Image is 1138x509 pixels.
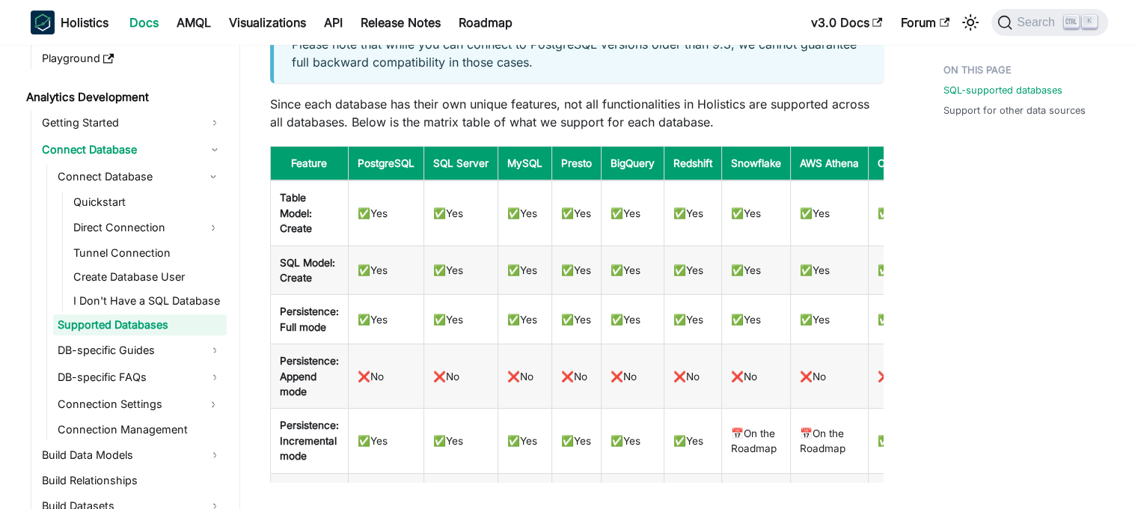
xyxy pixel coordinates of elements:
[943,83,1062,97] a: SQL-supported databases
[348,295,423,344] td: ✅Yes
[200,216,227,240] button: Expand sidebar category 'Direct Connection'
[31,10,55,34] img: Holistics
[601,295,664,344] td: ✅Yes
[601,180,664,246] td: ✅Yes
[551,295,601,344] td: ✅Yes
[868,295,939,344] td: ✅Yes
[498,295,551,344] td: ✅Yes
[53,392,200,416] a: Connection Settings
[348,246,423,295] td: ✅Yes
[498,344,551,409] td: ❌No
[551,147,601,181] th: Presto
[423,295,498,344] td: ✅Yes
[551,344,601,409] td: ❌No
[892,10,958,34] a: Forum
[31,10,108,34] a: HolisticsHolistics
[664,180,721,246] td: ✅Yes
[53,365,227,389] a: DB-specific FAQs
[664,295,721,344] td: ✅Yes
[790,180,868,246] td: ✅Yes
[601,246,664,295] td: ✅Yes
[790,295,868,344] td: ✅Yes
[280,192,312,234] b: Table Model: Create
[37,138,227,162] a: Connect Database
[423,344,498,409] td: ❌No
[790,344,868,409] td: ❌No
[37,443,227,467] a: Build Data Models
[53,338,227,362] a: DB-specific Guides
[53,165,200,189] a: Connect Database
[790,246,868,295] td: ✅Yes
[551,409,601,473] td: ✅Yes
[943,103,1086,118] a: Support for other data sources
[200,165,227,189] button: Collapse sidebar category 'Connect Database'
[423,180,498,246] td: ✅Yes
[1012,16,1064,29] span: Search
[721,246,790,295] td: ✅Yes
[348,180,423,246] td: ✅Yes
[270,147,348,181] th: Feature
[37,470,227,491] a: Build Relationships
[280,257,335,284] b: SQL Model: Create
[551,180,601,246] td: ✅Yes
[991,9,1107,36] button: Search (Ctrl+K)
[790,409,868,473] td: 📅On the Roadmap
[280,355,339,397] b: Persistence: Append mode
[664,409,721,473] td: ✅Yes
[868,344,939,409] td: ❌No
[69,192,227,213] a: Quickstart
[498,147,551,181] th: MySQL
[280,419,339,462] b: Persistence: Incremental mode
[270,95,884,131] p: Since each database has their own unique features, not all functionalities in Holistics are suppo...
[802,10,892,34] a: v3.0 Docs
[352,10,450,34] a: Release Notes
[498,409,551,473] td: ✅Yes
[69,243,227,263] a: Tunnel Connection
[315,10,352,34] a: API
[120,10,168,34] a: Docs
[69,290,227,311] a: I Don't Have a SQL Database
[551,246,601,295] td: ✅Yes
[958,10,982,34] button: Switch between dark and light mode (currently light mode)
[1082,15,1097,28] kbd: K
[601,147,664,181] th: BigQuery
[664,344,721,409] td: ❌No
[348,147,423,181] th: PostgreSQL
[69,266,227,287] a: Create Database User
[69,216,200,240] a: Direct Connection
[22,87,227,108] a: Analytics Development
[292,35,866,71] p: Please note that while you can connect to PostgreSQL versions older than 9.3, we cannot guarantee...
[664,246,721,295] td: ✅Yes
[721,180,790,246] td: ✅Yes
[423,147,498,181] th: SQL Server
[53,419,227,440] a: Connection Management
[37,48,227,69] a: Playground
[601,409,664,473] td: ✅Yes
[498,246,551,295] td: ✅Yes
[721,147,790,181] th: Snowflake
[423,409,498,473] td: ✅Yes
[61,13,108,31] b: Holistics
[348,344,423,409] td: ❌No
[721,344,790,409] td: ❌No
[348,409,423,473] td: ✅Yes
[721,295,790,344] td: ✅Yes
[37,111,227,135] a: Getting Started
[423,246,498,295] td: ✅Yes
[868,180,939,246] td: ✅Yes
[868,409,939,473] td: ✅Yes
[450,10,521,34] a: Roadmap
[664,147,721,181] th: Redshift
[868,246,939,295] td: ✅Yes
[498,180,551,246] td: ✅Yes
[220,10,315,34] a: Visualizations
[280,305,339,332] b: Persistence: Full mode
[601,344,664,409] td: ❌No
[868,147,939,181] th: Clickhouse
[721,409,790,473] td: 📅On the Roadmap
[168,10,220,34] a: AMQL
[16,45,240,509] nav: Docs sidebar
[53,314,227,335] a: Supported Databases
[200,392,227,416] button: Expand sidebar category 'Connection Settings'
[790,147,868,181] th: AWS Athena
